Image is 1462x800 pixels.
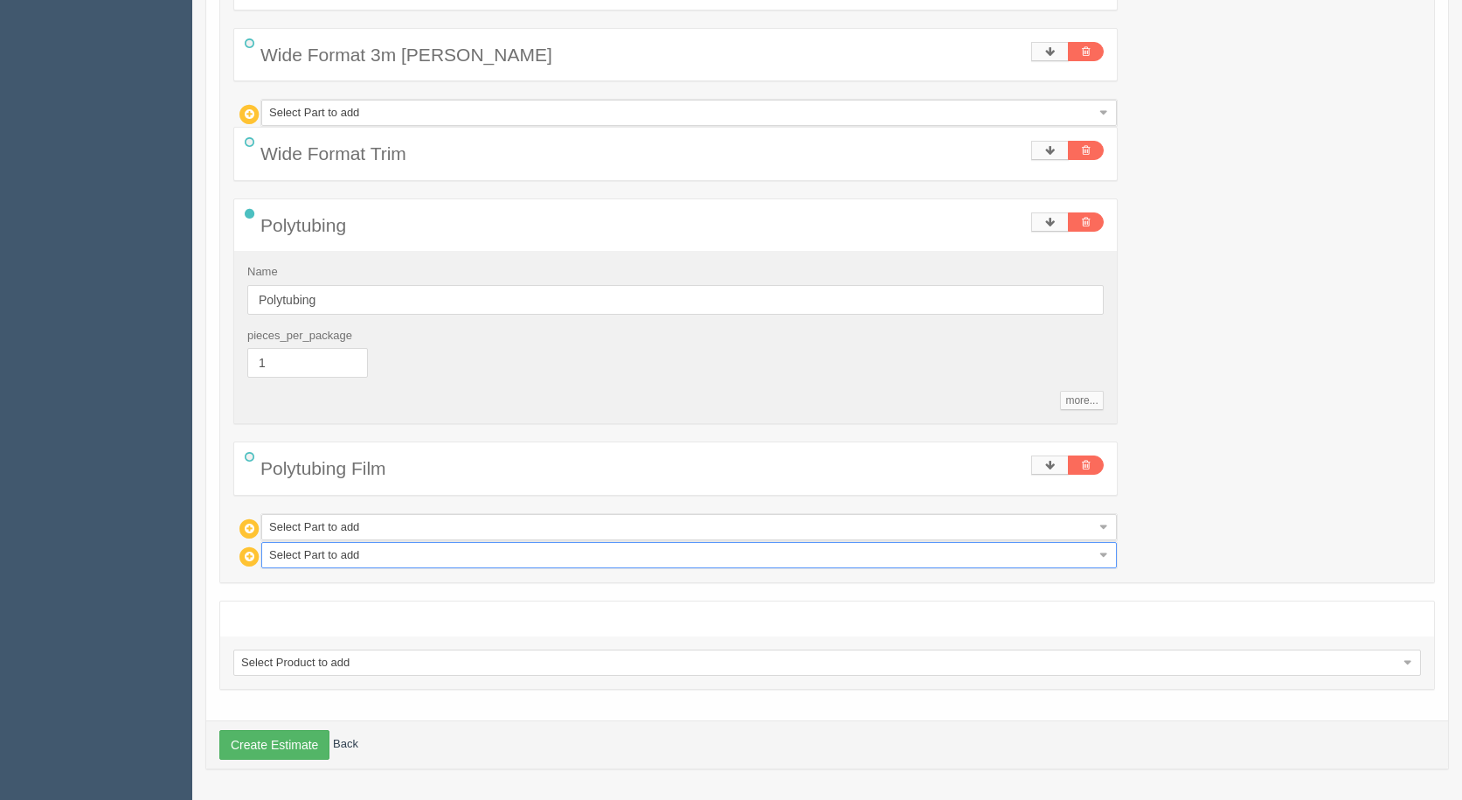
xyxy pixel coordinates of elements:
span: Select Part to add [269,543,1093,567]
a: Select Part to add [261,542,1117,568]
a: Select Part to add [261,514,1117,540]
a: Select Product to add [233,650,1421,676]
a: Select Part to add [261,100,1117,126]
label: Name [247,264,278,281]
span: Select Product to add [241,650,1397,675]
a: Back [333,737,358,750]
a: more... [1060,391,1103,410]
input: Name [247,285,1104,315]
span: Polytubing Film [260,458,386,478]
span: Wide Format 3m [PERSON_NAME] [260,45,552,65]
span: Polytubing [260,215,346,235]
button: Create Estimate [219,730,329,760]
label: pieces_per_package [247,328,352,344]
span: Wide Format Trim [260,143,406,163]
span: Select Part to add [269,515,1093,539]
span: Select Part to add [269,101,1093,125]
